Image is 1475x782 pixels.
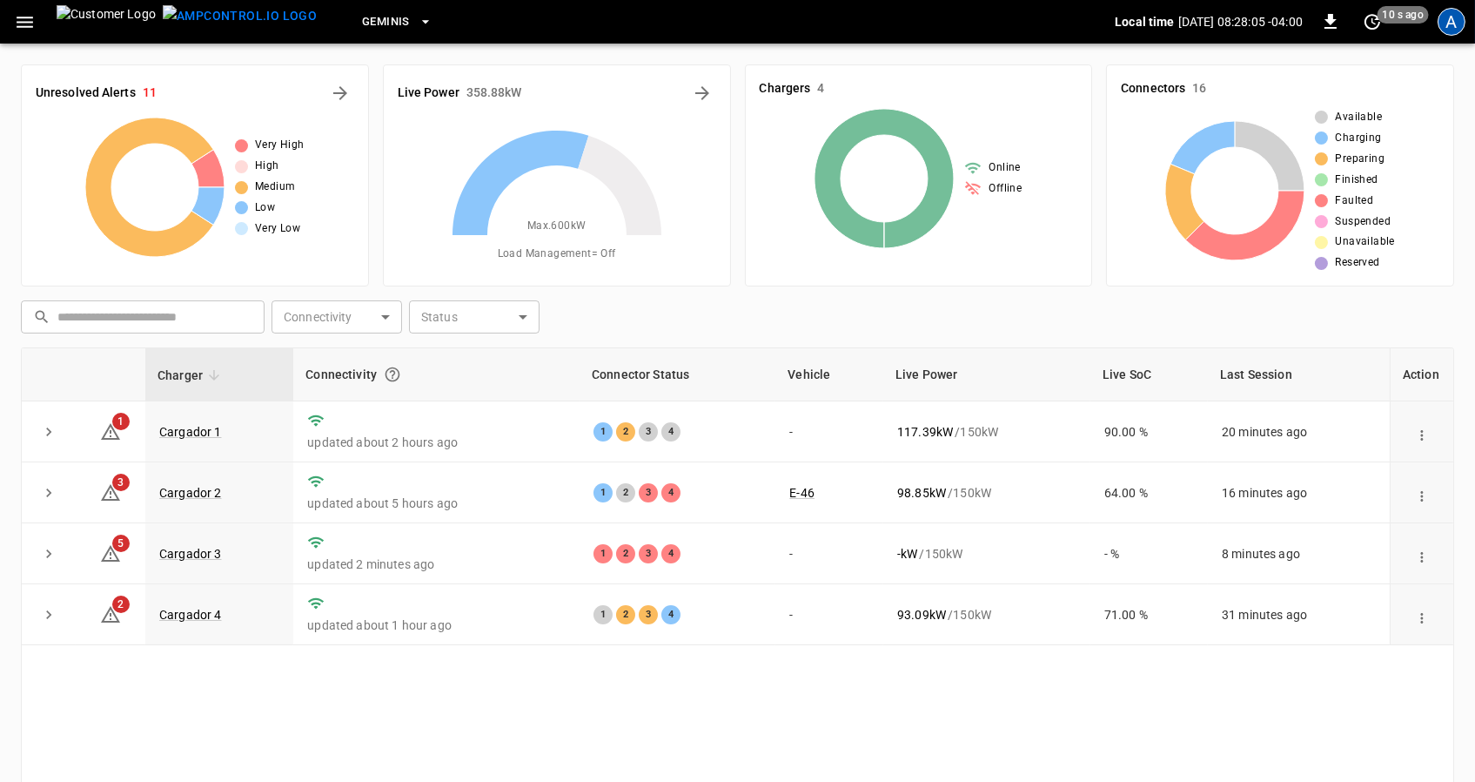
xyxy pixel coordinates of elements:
[897,423,953,441] p: 117.39 kW
[1335,192,1373,210] span: Faulted
[1115,13,1175,30] p: Local time
[57,5,156,38] img: Customer Logo
[255,158,279,175] span: High
[1390,348,1453,401] th: Action
[616,605,635,624] div: 2
[307,617,566,634] p: updated about 1 hour ago
[1208,401,1390,462] td: 20 minutes ago
[593,605,613,624] div: 1
[661,422,681,442] div: 4
[36,480,62,506] button: expand row
[639,544,658,563] div: 3
[1438,8,1465,36] div: profile-icon
[1090,401,1208,462] td: 90.00 %
[159,547,222,561] a: Cargador 3
[163,5,317,27] img: ampcontrol.io logo
[1335,130,1381,147] span: Charging
[307,556,566,573] p: updated 2 minutes ago
[989,159,1020,177] span: Online
[1410,545,1434,563] div: action cell options
[326,79,354,107] button: All Alerts
[466,84,522,103] h6: 358.88 kW
[897,484,1076,502] div: / 150 kW
[307,495,566,512] p: updated about 5 hours ago
[112,596,130,613] span: 2
[255,220,300,238] span: Very Low
[688,79,716,107] button: Energy Overview
[1090,348,1208,401] th: Live SoC
[112,474,130,491] span: 3
[661,483,681,502] div: 4
[593,483,613,502] div: 1
[883,348,1090,401] th: Live Power
[1358,8,1386,36] button: set refresh interval
[1410,423,1434,441] div: action cell options
[1378,6,1429,24] span: 10 s ago
[1090,523,1208,584] td: - %
[1335,254,1379,272] span: Reserved
[775,348,883,401] th: Vehicle
[255,179,295,196] span: Medium
[661,605,681,624] div: 4
[36,84,136,103] h6: Unresolved Alerts
[817,79,824,98] h6: 4
[100,546,121,560] a: 5
[775,523,883,584] td: -
[1208,462,1390,523] td: 16 minutes ago
[36,419,62,445] button: expand row
[1335,233,1394,251] span: Unavailable
[1335,213,1391,231] span: Suspended
[580,348,775,401] th: Connector Status
[616,422,635,442] div: 2
[897,545,1076,563] div: / 150 kW
[1335,109,1382,126] span: Available
[100,423,121,437] a: 1
[775,401,883,462] td: -
[593,422,613,442] div: 1
[159,486,222,500] a: Cargador 2
[1335,172,1378,189] span: Finished
[1090,462,1208,523] td: 64.00 %
[377,359,408,390] button: Connection between the charger and our software.
[1192,79,1206,98] h6: 16
[639,483,658,502] div: 3
[616,483,635,502] div: 2
[1335,151,1384,168] span: Preparing
[760,79,811,98] h6: Chargers
[398,84,459,103] h6: Live Power
[159,608,222,622] a: Cargador 4
[36,602,62,628] button: expand row
[897,606,1076,624] div: / 150 kW
[661,544,681,563] div: 4
[897,484,946,502] p: 98.85 kW
[775,584,883,645] td: -
[1121,79,1185,98] h6: Connectors
[897,545,917,563] p: - kW
[789,486,815,500] a: E-46
[36,541,62,567] button: expand row
[1208,348,1390,401] th: Last Session
[355,5,439,39] button: Geminis
[639,422,658,442] div: 3
[100,607,121,621] a: 2
[1208,523,1390,584] td: 8 minutes ago
[143,84,157,103] h6: 11
[255,199,275,217] span: Low
[1090,584,1208,645] td: 71.00 %
[112,413,130,430] span: 1
[255,137,305,154] span: Very High
[158,365,225,386] span: Charger
[897,606,946,624] p: 93.09 kW
[989,180,1022,198] span: Offline
[639,605,658,624] div: 3
[112,535,130,552] span: 5
[1208,584,1390,645] td: 31 minutes ago
[159,425,222,439] a: Cargador 1
[307,434,566,451] p: updated about 2 hours ago
[1410,484,1434,502] div: action cell options
[616,544,635,563] div: 2
[897,423,1076,441] div: / 150 kW
[362,12,410,32] span: Geminis
[593,544,613,563] div: 1
[1410,606,1434,624] div: action cell options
